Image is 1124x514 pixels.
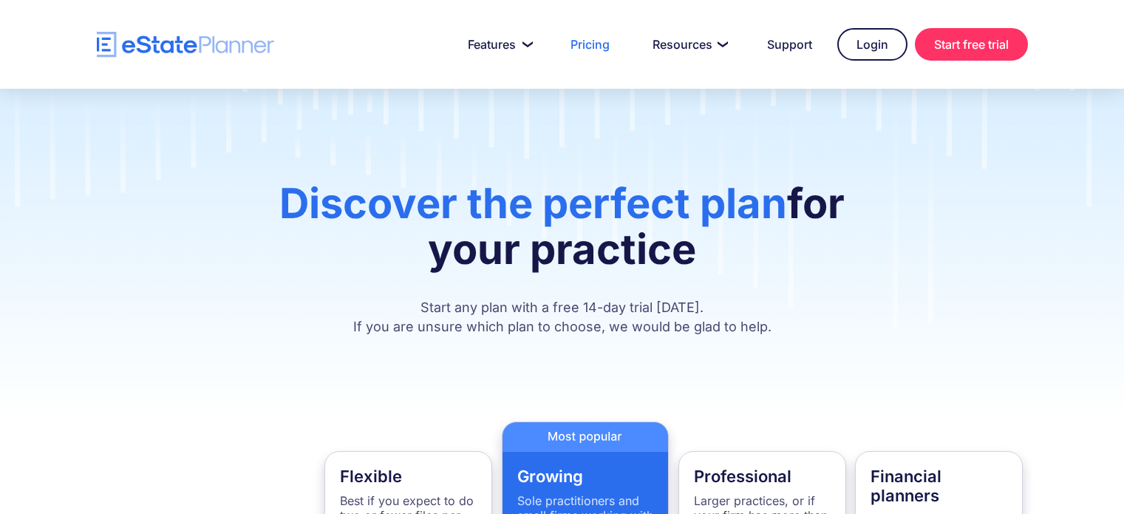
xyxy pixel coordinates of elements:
a: Start free trial [915,28,1028,61]
h4: Flexible [340,467,477,486]
h4: Financial planners [871,467,1007,505]
h4: Professional [694,467,831,486]
a: Resources [635,30,742,59]
a: Features [450,30,545,59]
h4: Growing [517,467,654,486]
a: Support [749,30,830,59]
a: Login [837,28,907,61]
span: Discover the perfect plan [279,178,787,229]
a: home [97,32,274,58]
p: Start any plan with a free 14-day trial [DATE]. If you are unsure which plan to choose, we would ... [247,298,877,337]
h1: for your practice [247,180,877,287]
a: Pricing [553,30,627,59]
